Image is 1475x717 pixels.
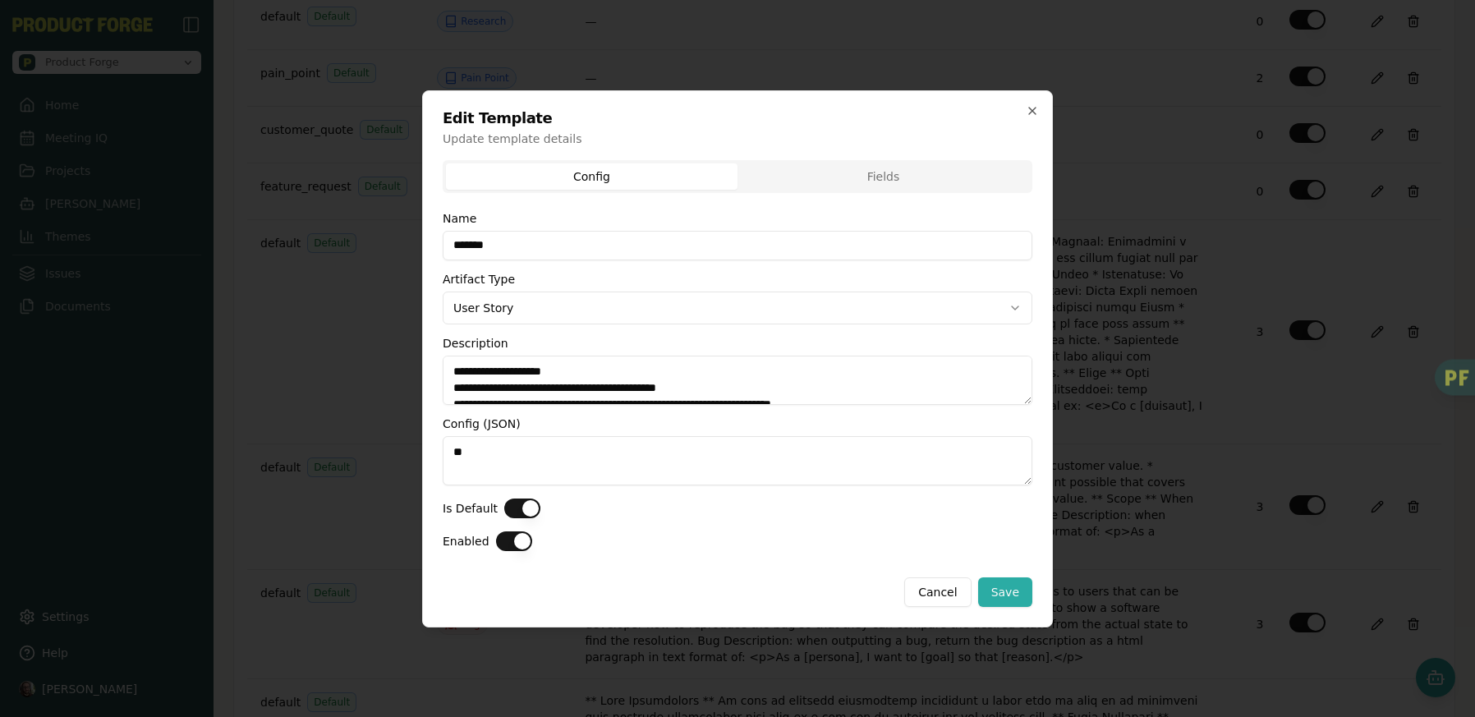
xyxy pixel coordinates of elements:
button: Fields [737,163,1029,190]
button: Cancel [904,577,971,607]
label: Config (JSON) [443,418,1032,430]
label: Artifact Type [443,273,1032,285]
button: Config [446,163,737,190]
button: Save [978,577,1032,607]
label: Description [443,338,1032,349]
label: Enabled [443,535,489,547]
label: Name [443,213,1032,224]
h2: Edit Template [443,111,1032,126]
p: Update template details [443,131,1032,147]
label: Is Default [443,503,498,514]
